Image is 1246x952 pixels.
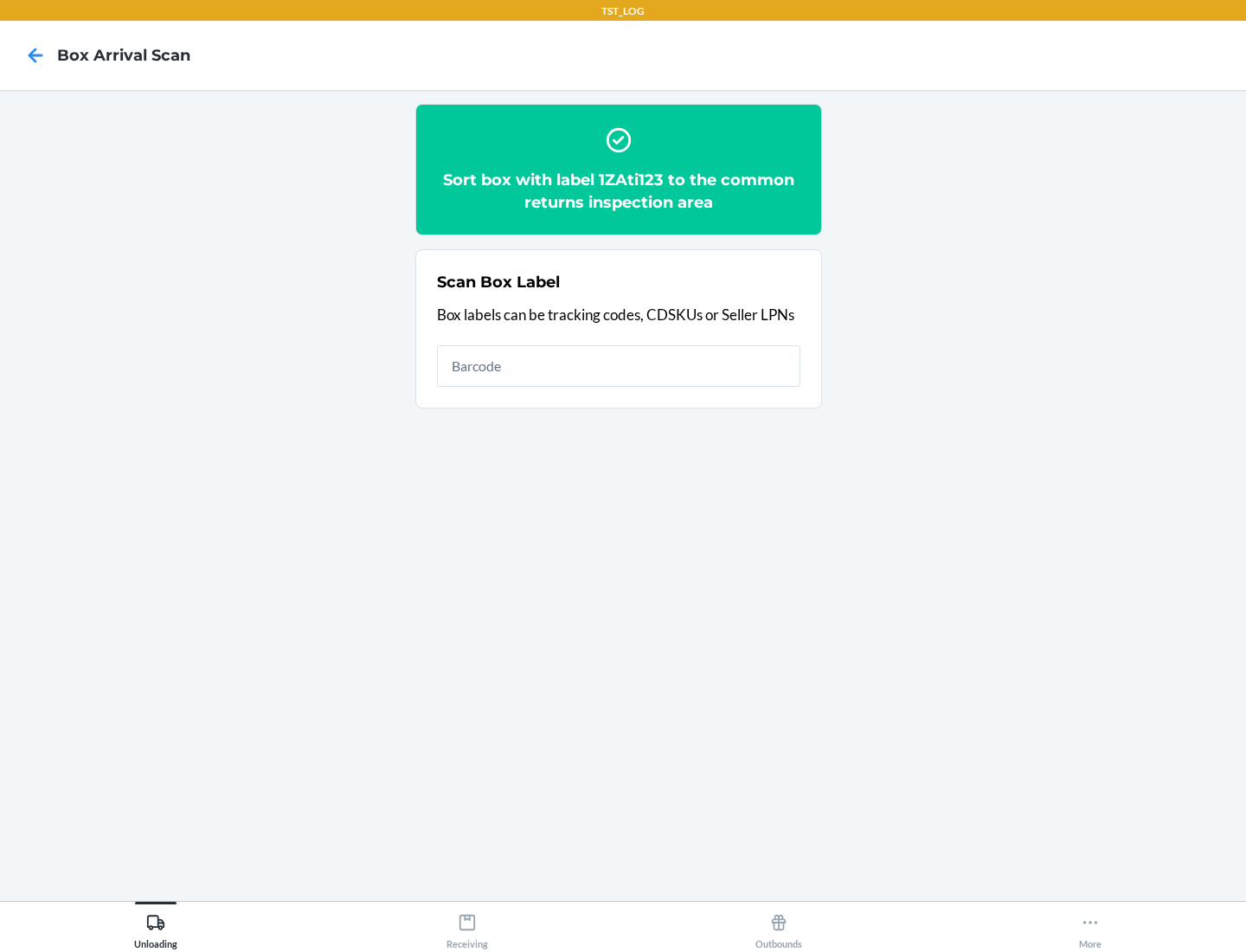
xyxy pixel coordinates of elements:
h2: Scan Box Label [437,271,560,293]
h2: Sort box with label 1ZAti123 to the common returns inspection area [437,169,800,214]
input: Barcode [437,345,800,387]
p: TST_LOG [601,3,645,19]
div: Outbounds [755,906,802,949]
div: Unloading [134,906,177,949]
button: More [934,902,1246,949]
button: Receiving [311,902,623,949]
div: Receiving [446,906,488,949]
h4: Box Arrival Scan [57,44,190,67]
div: More [1079,906,1101,949]
button: Outbounds [623,902,934,949]
p: Box labels can be tracking codes, CDSKUs or Seller LPNs [437,304,800,326]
